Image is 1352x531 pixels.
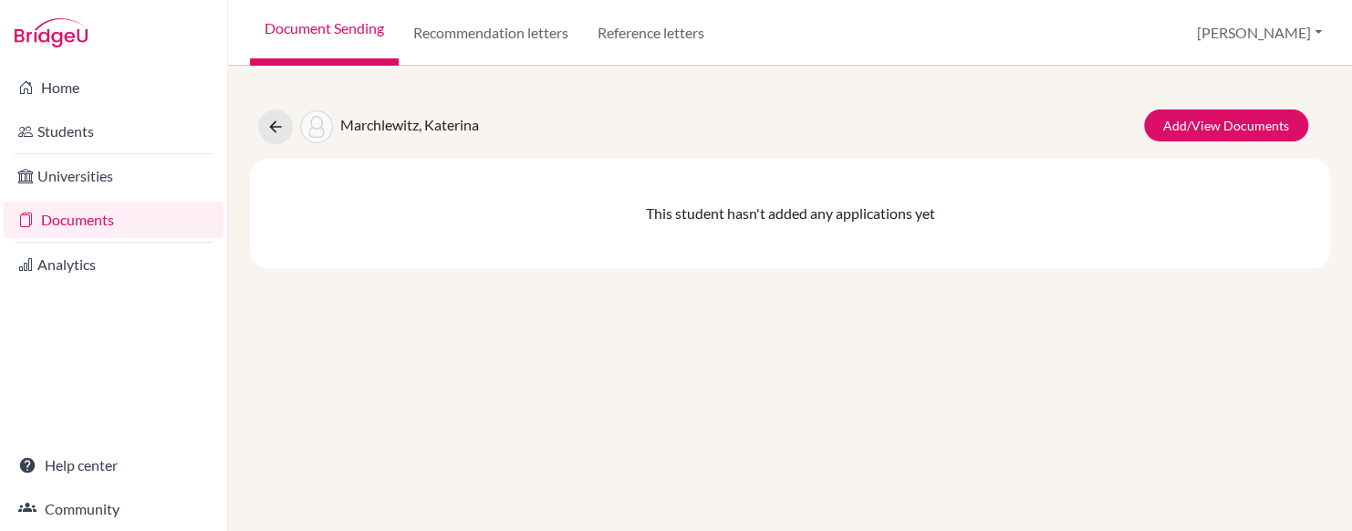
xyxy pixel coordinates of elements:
button: [PERSON_NAME] [1189,16,1330,50]
a: Add/View Documents [1144,109,1308,141]
a: Home [4,69,224,106]
a: Universities [4,158,224,194]
img: Bridge-U [15,18,88,47]
a: Analytics [4,246,224,283]
a: Help center [4,447,224,484]
a: Community [4,491,224,527]
a: Students [4,113,224,150]
a: Documents [4,202,224,238]
span: Marchlewitz, Katerina [340,116,479,133]
div: This student hasn't added any applications yet [250,159,1330,268]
